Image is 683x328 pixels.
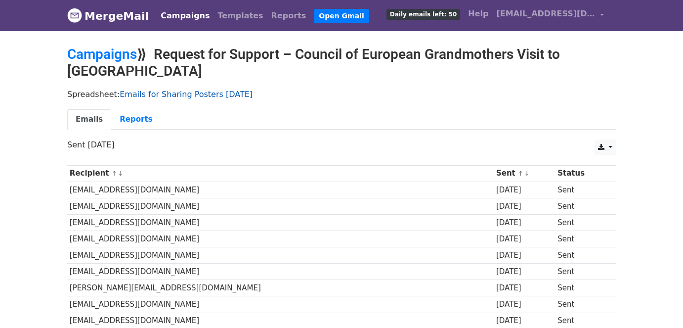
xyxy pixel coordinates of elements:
[496,266,553,278] div: [DATE]
[496,201,553,212] div: [DATE]
[67,231,494,247] td: [EMAIL_ADDRESS][DOMAIN_NAME]
[67,182,494,198] td: [EMAIL_ADDRESS][DOMAIN_NAME]
[314,9,369,23] a: Open Gmail
[67,264,494,280] td: [EMAIL_ADDRESS][DOMAIN_NAME]
[67,140,616,150] p: Sent [DATE]
[267,6,310,26] a: Reports
[496,250,553,261] div: [DATE]
[67,46,137,62] a: Campaigns
[524,170,530,177] a: ↓
[67,296,494,313] td: [EMAIL_ADDRESS][DOMAIN_NAME]
[67,165,494,182] th: Recipient
[496,299,553,310] div: [DATE]
[67,89,616,99] p: Spreadsheet:
[492,4,608,27] a: [EMAIL_ADDRESS][DOMAIN_NAME]
[555,247,608,264] td: Sent
[213,6,267,26] a: Templates
[67,8,82,23] img: MergeMail logo
[555,198,608,214] td: Sent
[555,296,608,313] td: Sent
[112,170,117,177] a: ↑
[555,231,608,247] td: Sent
[496,282,553,294] div: [DATE]
[555,165,608,182] th: Status
[67,198,494,214] td: [EMAIL_ADDRESS][DOMAIN_NAME]
[555,264,608,280] td: Sent
[67,214,494,231] td: [EMAIL_ADDRESS][DOMAIN_NAME]
[496,217,553,229] div: [DATE]
[496,185,553,196] div: [DATE]
[120,90,253,99] a: Emails for Sharing Posters [DATE]
[67,109,111,130] a: Emails
[67,247,494,264] td: [EMAIL_ADDRESS][DOMAIN_NAME]
[464,4,492,24] a: Help
[555,214,608,231] td: Sent
[67,5,149,26] a: MergeMail
[494,165,555,182] th: Sent
[67,46,616,79] h2: ⟫ Request for Support – Council of European Grandmothers Visit to [GEOGRAPHIC_DATA]
[496,234,553,245] div: [DATE]
[555,182,608,198] td: Sent
[496,8,595,20] span: [EMAIL_ADDRESS][DOMAIN_NAME]
[111,109,161,130] a: Reports
[518,170,523,177] a: ↑
[118,170,123,177] a: ↓
[383,4,464,24] a: Daily emails left: 50
[555,280,608,296] td: Sent
[386,9,460,20] span: Daily emails left: 50
[157,6,213,26] a: Campaigns
[67,280,494,296] td: [PERSON_NAME][EMAIL_ADDRESS][DOMAIN_NAME]
[634,281,683,328] iframe: Chat Widget
[496,315,553,327] div: [DATE]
